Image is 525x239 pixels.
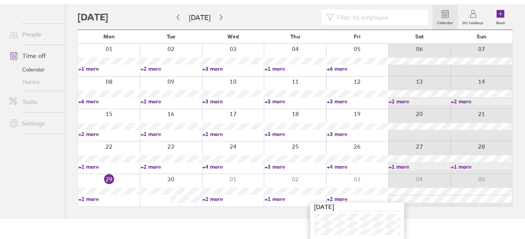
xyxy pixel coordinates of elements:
[3,27,65,42] a: People
[290,33,300,40] span: Thu
[327,65,388,72] a: +6 more
[78,131,140,138] a: +2 more
[141,163,202,170] a: +2 more
[78,65,140,72] a: +1 more
[415,33,424,40] span: Sat
[3,116,65,131] a: Settings
[227,33,239,40] span: Wed
[141,131,202,138] a: +2 more
[334,10,423,25] input: Filter by employee
[265,65,326,72] a: +1 more
[183,11,217,24] button: [DATE]
[202,196,264,202] a: +2 more
[451,163,512,170] a: +1 more
[3,48,65,63] a: Time off
[458,5,488,30] a: My holidays
[141,65,202,72] a: +2 more
[389,163,450,170] a: +1 more
[78,98,140,105] a: +6 more
[327,131,388,138] a: +3 more
[3,94,65,110] a: Tools
[265,196,326,202] a: +1 more
[202,65,264,72] a: +3 more
[389,98,450,105] a: +2 more
[3,63,65,76] a: Calendar
[265,98,326,105] a: +3 more
[265,131,326,138] a: +3 more
[451,98,512,105] a: +2 more
[492,18,510,25] label: Book
[327,163,388,170] a: +4 more
[202,163,264,170] a: +4 more
[78,196,140,202] a: +2 more
[327,196,388,202] a: +2 more
[265,163,326,170] a: +3 more
[458,18,488,25] label: My holidays
[78,163,140,170] a: +2 more
[202,131,264,138] a: +2 more
[327,98,388,105] a: +3 more
[202,98,264,105] a: +3 more
[477,33,487,40] span: Sun
[432,5,458,30] a: Calendar
[167,33,176,40] span: Tue
[103,33,115,40] span: Mon
[3,76,65,88] a: History
[432,18,458,25] label: Calendar
[141,98,202,105] a: +2 more
[310,202,404,211] div: [DATE]
[488,5,513,30] a: Book
[354,33,361,40] span: Fri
